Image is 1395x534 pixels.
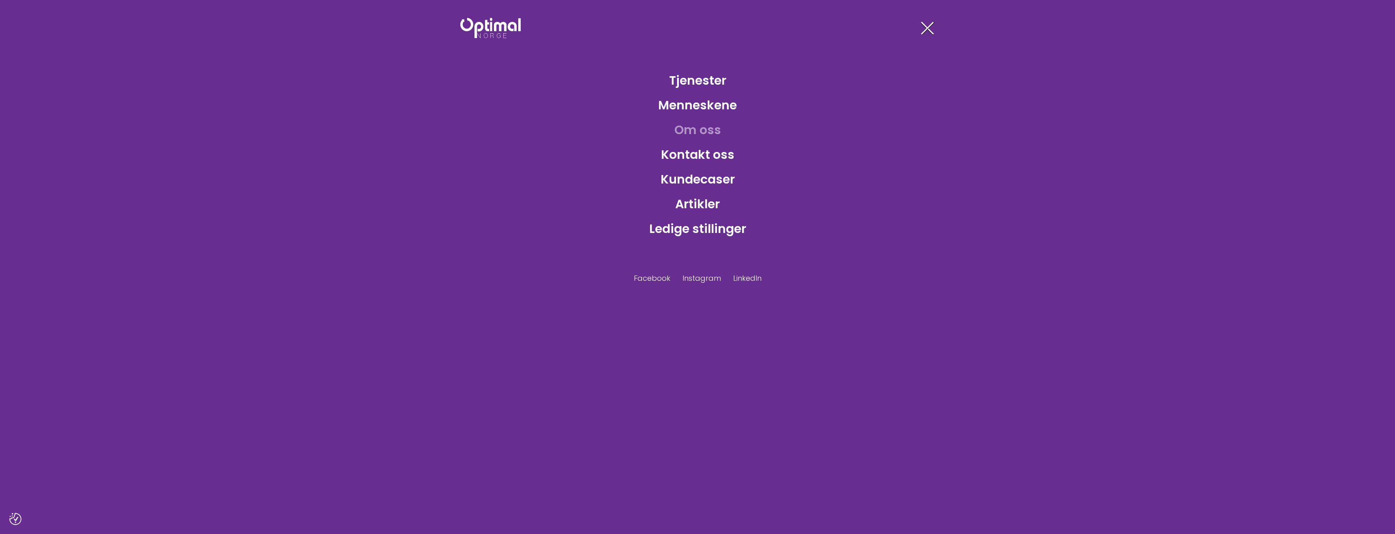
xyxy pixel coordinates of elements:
img: Optimal Norge [460,18,521,38]
img: Revisit consent button [9,513,21,525]
a: Om oss [668,117,728,143]
a: Tjenester [663,67,733,94]
a: Menneskene [652,92,743,118]
a: Kontakt oss [655,141,741,168]
a: Artikler [669,191,726,217]
a: Instagram [682,273,721,284]
a: Ledige stillinger [643,216,753,242]
a: Kundecaser [654,166,741,192]
a: Facebook [634,273,670,284]
button: Samtykkepreferanser [9,513,21,525]
a: LinkedIn [733,273,762,284]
